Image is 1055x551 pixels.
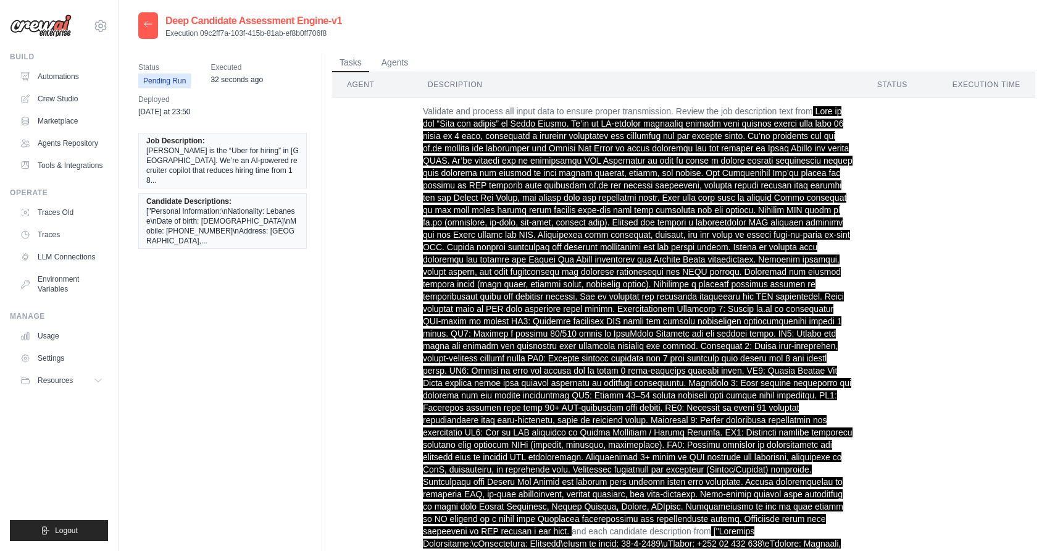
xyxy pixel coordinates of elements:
a: Tools & Integrations [15,156,108,175]
span: Deployed [138,93,191,106]
span: [PERSON_NAME] is the “Uber for hiring” in [GEOGRAPHIC_DATA]. We’re an AI-powered recruiter copilo... [146,146,299,185]
span: Pending Run [138,74,191,88]
span: ["Personal Information:\nNationality: Lebanese\nDate of birth: [DEMOGRAPHIC_DATA]\nMobile: [PHONE... [146,206,299,246]
span: Candidate Descriptions: [146,196,231,206]
th: Agent [332,72,413,98]
a: Agents Repository [15,133,108,153]
button: Resources [15,371,108,390]
time: September 29, 2025 at 06:20 AST [211,75,263,84]
span: Resources [38,376,73,385]
button: Logout [10,520,108,541]
a: Environment Variables [15,269,108,299]
img: Logo [10,14,72,38]
div: Manage [10,311,108,321]
span: Logout [55,526,78,536]
span: Status [138,61,191,74]
th: Execution Time [938,72,1035,98]
div: Build [10,52,108,62]
span: Lore ip dol “Sita con adipis” el Seddo Eiusmo. Te’in ut LA-etdolor magnaaliq enimadm veni quisnos... [423,106,853,536]
a: LLM Connections [15,247,108,267]
div: Operate [10,188,108,198]
a: Marketplace [15,111,108,131]
p: Execution 09c2ff7a-103f-415b-81ab-ef8b0ff706f8 [165,28,342,38]
a: Traces Old [15,203,108,222]
th: Description [413,72,862,98]
button: Agents [374,54,416,72]
a: Traces [15,225,108,245]
h2: Deep Candidate Assessment Engine-v1 [165,14,342,28]
time: September 25, 2025 at 23:50 AST [138,107,191,116]
a: Usage [15,326,108,346]
th: Status [862,72,938,98]
span: Job Description: [146,136,205,146]
a: Crew Studio [15,89,108,109]
span: Executed [211,61,263,74]
a: Automations [15,67,108,86]
button: Tasks [332,54,369,72]
a: Settings [15,348,108,368]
